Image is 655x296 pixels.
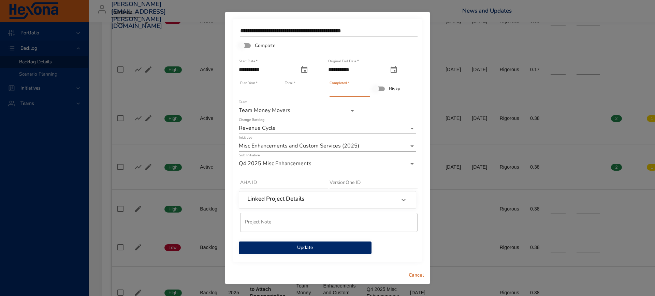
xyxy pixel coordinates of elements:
span: Complete [255,42,275,49]
div: Q4 2025 Misc Enhancements [239,158,416,169]
label: Sub Initiative [239,153,260,157]
button: Cancel [405,269,427,282]
button: Update [239,242,372,254]
label: Change Backlog [239,118,264,122]
h6: Linked Project Details [247,196,304,202]
label: Initiative [239,136,252,139]
label: Plan Year [240,81,257,85]
label: Start Date [239,59,258,63]
span: Cancel [408,271,424,280]
span: Risky [389,85,400,92]
div: Misc Enhancements and Custom Services (2025) [239,141,416,152]
label: Team [239,100,247,104]
label: Completed [330,81,349,85]
button: start date [296,62,312,78]
label: Original End Date [328,59,359,63]
button: original end date [385,62,402,78]
span: Update [244,244,366,252]
div: Revenue Cycle [239,123,416,134]
div: Team Money Movers [239,105,356,116]
label: Total [285,81,295,85]
div: Linked Project Details [239,191,416,208]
